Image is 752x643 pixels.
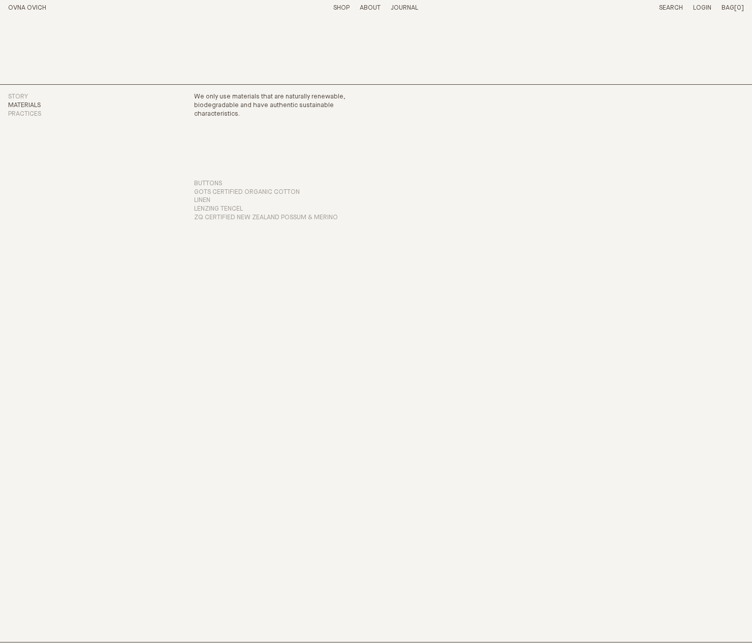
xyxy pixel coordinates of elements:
button: Linen [194,196,210,205]
a: Story [8,93,28,100]
summary: About [360,4,381,13]
button: Lenzing Tencel [194,205,243,214]
a: Login [693,5,711,11]
a: Search [659,5,683,11]
a: Home [8,5,46,11]
a: Shop [333,5,350,11]
a: Materials [8,102,41,109]
button: GOTS Certified Organic Cotton [194,188,300,197]
button: Buttons [194,180,222,188]
button: ZQ Certified New Zealand Possum & Merino [194,214,338,222]
span: Bag [722,5,734,11]
a: Practices [8,111,41,117]
span: We only use materials that are naturally renewable, biodegradable and have authentic sustainable ... [194,93,345,117]
span: [0] [734,5,744,11]
a: Journal [391,5,418,11]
